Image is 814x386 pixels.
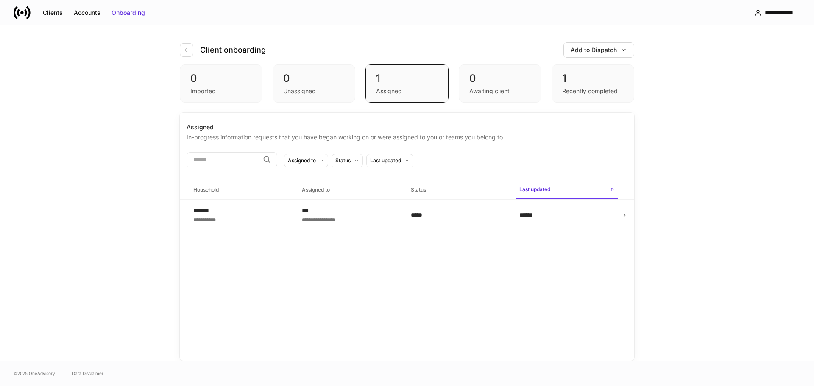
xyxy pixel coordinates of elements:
[562,72,624,85] div: 1
[519,185,550,193] h6: Last updated
[284,154,328,167] button: Assigned to
[302,186,330,194] h6: Assigned to
[14,370,55,377] span: © 2025 OneAdvisory
[516,181,618,199] span: Last updated
[288,156,316,164] div: Assigned to
[187,123,627,131] div: Assigned
[365,64,448,103] div: 1Assigned
[37,6,68,19] button: Clients
[190,72,252,85] div: 0
[43,8,63,17] div: Clients
[68,6,106,19] button: Accounts
[283,87,316,95] div: Unassigned
[469,87,510,95] div: Awaiting client
[459,64,541,103] div: 0Awaiting client
[332,154,363,167] button: Status
[469,72,531,85] div: 0
[193,186,219,194] h6: Household
[571,46,617,54] div: Add to Dispatch
[298,181,400,199] span: Assigned to
[106,6,151,19] button: Onboarding
[562,87,618,95] div: Recently completed
[190,181,292,199] span: Household
[411,186,426,194] h6: Status
[187,131,627,142] div: In-progress information requests that you have began working on or were assigned to you or teams ...
[376,72,438,85] div: 1
[72,370,103,377] a: Data Disclaimer
[273,64,355,103] div: 0Unassigned
[563,42,634,58] button: Add to Dispatch
[200,45,266,55] h4: Client onboarding
[407,181,509,199] span: Status
[376,87,402,95] div: Assigned
[283,72,345,85] div: 0
[74,8,100,17] div: Accounts
[335,156,351,164] div: Status
[370,156,401,164] div: Last updated
[190,87,216,95] div: Imported
[552,64,634,103] div: 1Recently completed
[112,8,145,17] div: Onboarding
[180,64,262,103] div: 0Imported
[366,154,413,167] button: Last updated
